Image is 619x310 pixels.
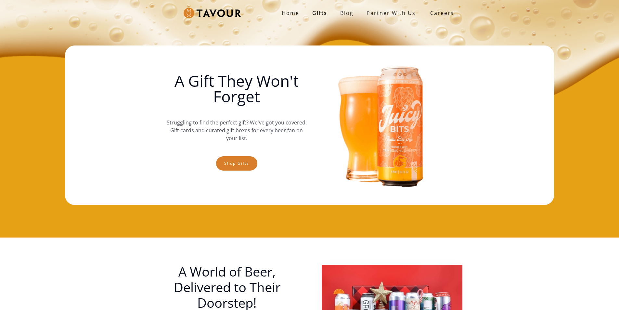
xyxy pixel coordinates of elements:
a: Blog [334,6,360,19]
p: Struggling to find the perfect gift? We've got you covered. Gift cards and curated gift boxes for... [166,112,307,149]
a: Careers [422,4,459,22]
strong: Home [282,9,299,17]
a: Gifts [306,6,334,19]
a: Shop gifts [216,156,257,171]
h1: A Gift They Won't Forget [166,73,307,104]
a: Home [275,6,306,19]
strong: Careers [430,6,454,19]
a: partner with us [360,6,422,19]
